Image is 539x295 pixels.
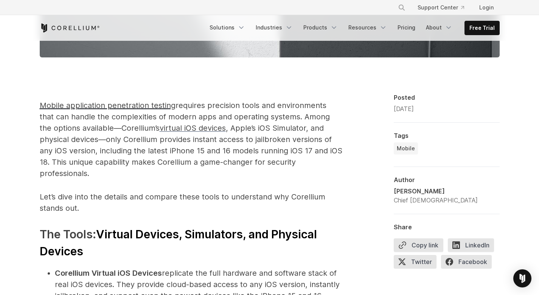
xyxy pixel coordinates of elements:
span: LinkedIn [448,238,494,252]
a: Support Center [412,1,470,14]
div: Share [394,223,500,231]
div: Navigation Menu [205,21,500,35]
a: virtual iOS devices [160,124,226,133]
a: Solutions [205,21,250,34]
h3: The Tools: [40,226,342,260]
span: Virtual Devices, Simulators, and Physical Devices [40,227,317,258]
a: Free Trial [465,21,499,35]
a: Industries [251,21,297,34]
div: Tags [394,132,500,139]
a: Resources [344,21,391,34]
a: Facebook [441,255,496,272]
span: Facebook [441,255,492,269]
button: Copy link [394,238,443,252]
button: Search [395,1,409,14]
a: Login [473,1,500,14]
a: About [421,21,457,34]
span: Twitter [394,255,436,269]
div: Open Intercom Messenger [513,269,531,287]
span: [DATE] [394,105,414,113]
a: Products [299,21,342,34]
a: Twitter [394,255,441,272]
a: Corellium Home [40,23,100,32]
div: [PERSON_NAME] [394,187,478,196]
a: Mobile application penetration testing [40,101,176,110]
div: Author [394,176,500,184]
div: Posted [394,94,500,101]
p: requires precision tools and environments that can handle the complexities of modern apps and ope... [40,100,342,179]
p: Let’s dive into the details and compare these tools to understand why Corellium stands out. [40,191,342,214]
a: Mobile [394,142,418,154]
div: Chief [DEMOGRAPHIC_DATA] [394,196,478,205]
a: LinkedIn [448,238,499,255]
a: Pricing [393,21,420,34]
div: Navigation Menu [389,1,500,14]
span: Mobile [397,145,415,152]
strong: Corellium Virtual iOS Devices [55,269,162,278]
